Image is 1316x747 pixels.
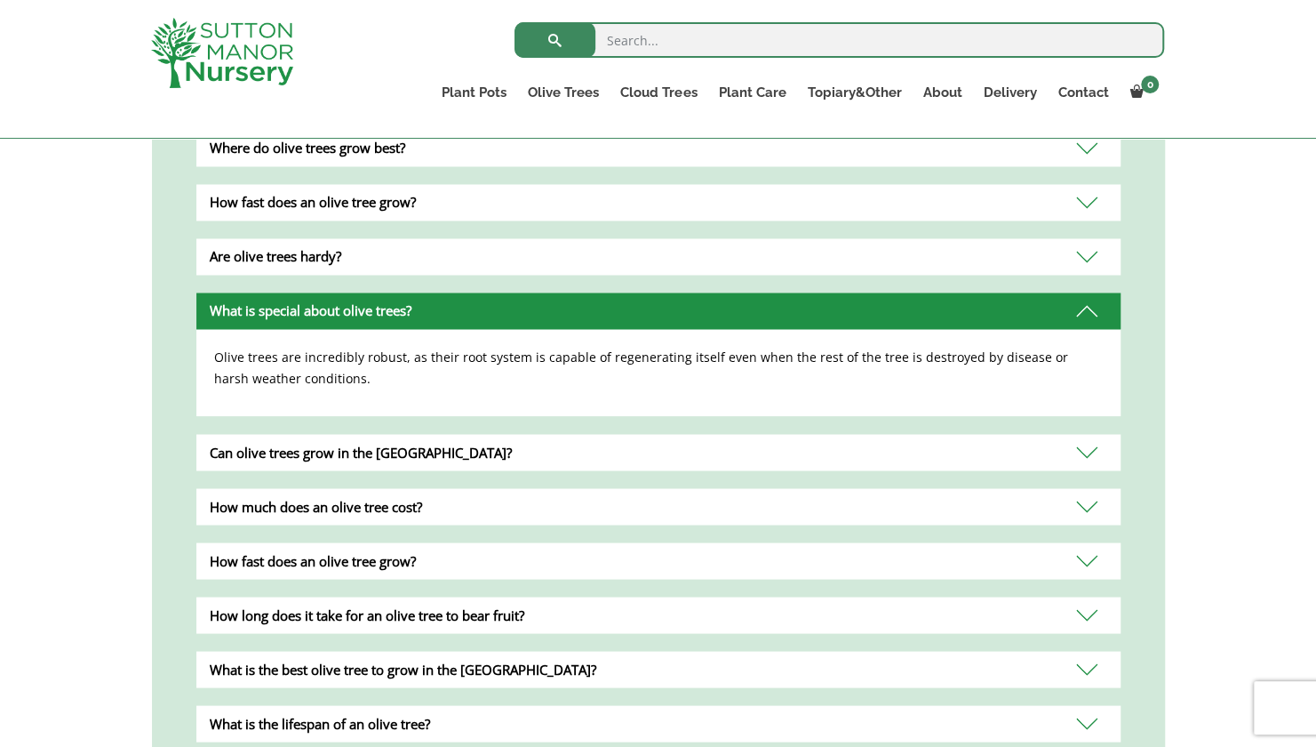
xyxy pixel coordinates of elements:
[1141,76,1159,93] span: 0
[431,80,517,105] a: Plant Pots
[196,705,1121,742] div: What is the lifespan of an olive tree?
[1119,80,1164,105] a: 0
[610,80,707,105] a: Cloud Trees
[196,542,1121,579] div: How fast does an olive tree grow?
[707,80,796,105] a: Plant Care
[196,597,1121,633] div: How long does it take for an olive tree to bear fruit?
[196,184,1121,221] div: How fast does an olive tree grow?
[796,80,912,105] a: Topiary&Other
[151,18,293,88] img: logo
[972,80,1047,105] a: Delivery
[196,651,1121,687] div: What is the best olive tree to grow in the [GEOGRAPHIC_DATA]?
[214,347,1103,390] p: Olive trees are incredibly robust, as their root system is capable of regenerating itself even wh...
[912,80,972,105] a: About
[1047,80,1119,105] a: Contact
[196,238,1121,275] div: Are olive trees hardy?
[196,293,1121,329] div: What is special about olive trees?
[196,434,1121,470] div: Can olive trees grow in the [GEOGRAPHIC_DATA]?
[196,130,1121,166] div: Where do olive trees grow best?
[196,488,1121,525] div: How much does an olive tree cost?
[517,80,610,105] a: Olive Trees
[514,22,1164,58] input: Search...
